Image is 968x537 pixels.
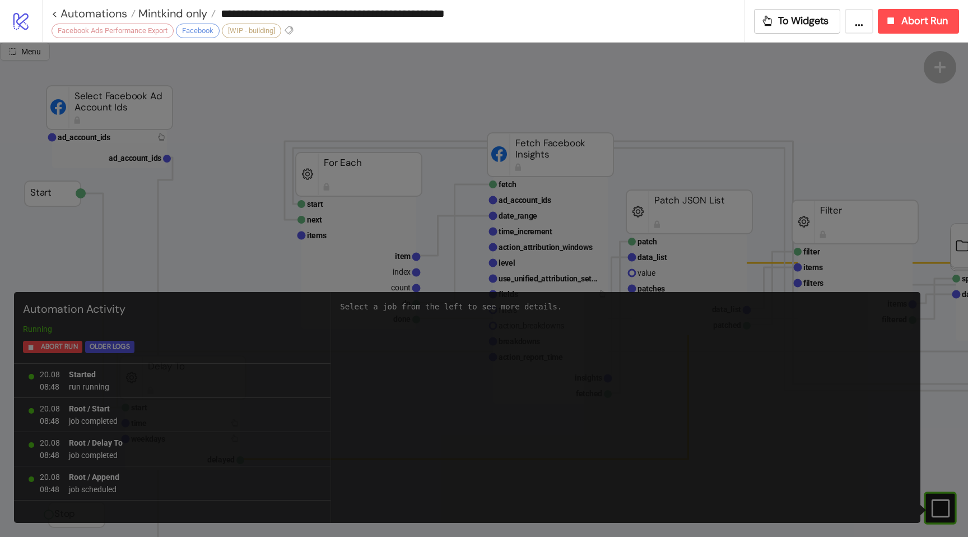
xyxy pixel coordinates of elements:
[52,24,174,38] div: Facebook Ads Performance Export
[845,9,873,34] button: ...
[778,15,829,27] span: To Widgets
[878,9,959,34] button: Abort Run
[176,24,220,38] div: Facebook
[754,9,841,34] button: To Widgets
[136,6,207,21] span: Mintkind only
[52,8,136,19] a: < Automations
[136,8,216,19] a: Mintkind only
[222,24,281,38] div: [WIP - building]
[901,15,948,27] span: Abort Run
